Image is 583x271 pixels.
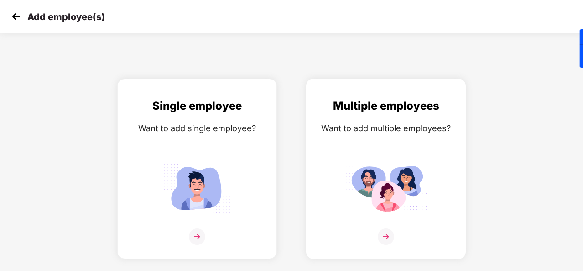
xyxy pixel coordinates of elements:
div: Want to add multiple employees? [316,122,456,135]
div: Want to add single employee? [127,122,267,135]
div: Single employee [127,97,267,115]
img: svg+xml;base64,PHN2ZyB4bWxucz0iaHR0cDovL3d3dy53My5vcmcvMjAwMC9zdmciIGlkPSJTaW5nbGVfZW1wbG95ZWUiIH... [156,159,238,217]
p: Add employee(s) [27,11,105,22]
div: Multiple employees [316,97,456,115]
img: svg+xml;base64,PHN2ZyB4bWxucz0iaHR0cDovL3d3dy53My5vcmcvMjAwMC9zdmciIHdpZHRoPSIzMCIgaGVpZ2h0PSIzMC... [9,10,23,23]
img: svg+xml;base64,PHN2ZyB4bWxucz0iaHR0cDovL3d3dy53My5vcmcvMjAwMC9zdmciIHdpZHRoPSIzNiIgaGVpZ2h0PSIzNi... [189,228,205,245]
img: svg+xml;base64,PHN2ZyB4bWxucz0iaHR0cDovL3d3dy53My5vcmcvMjAwMC9zdmciIHdpZHRoPSIzNiIgaGVpZ2h0PSIzNi... [378,228,394,245]
img: svg+xml;base64,PHN2ZyB4bWxucz0iaHR0cDovL3d3dy53My5vcmcvMjAwMC9zdmciIGlkPSJNdWx0aXBsZV9lbXBsb3llZS... [345,159,427,217]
